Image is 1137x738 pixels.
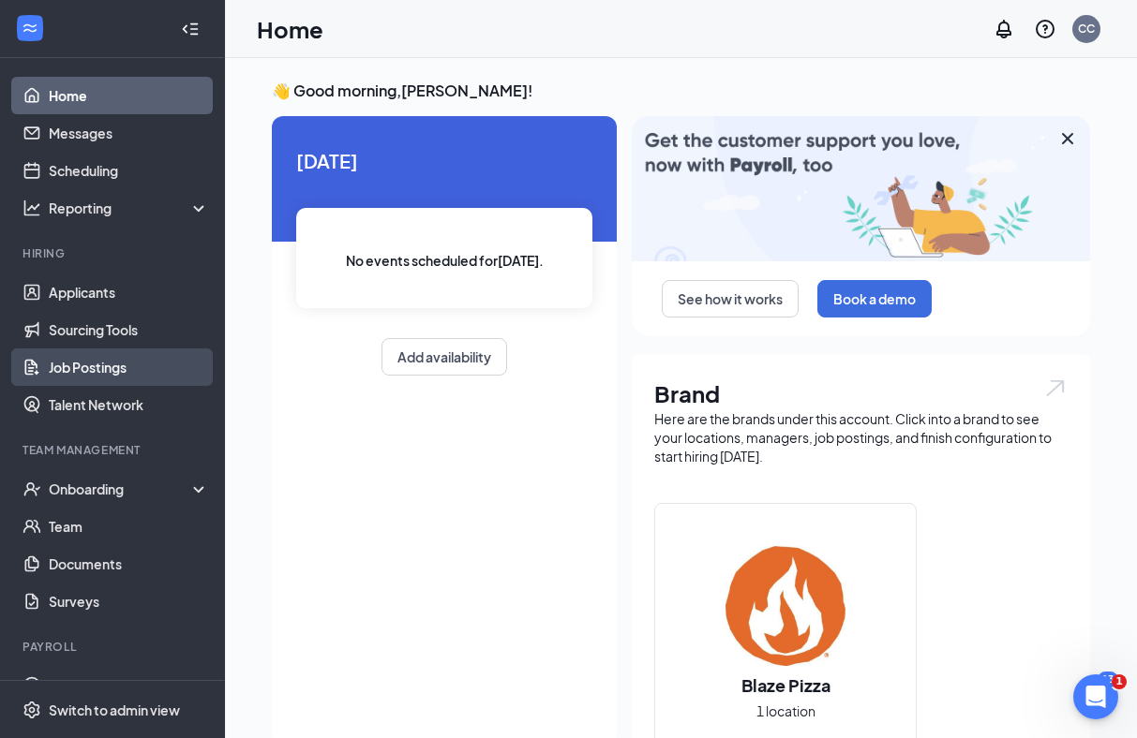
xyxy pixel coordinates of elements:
[1098,672,1118,687] div: 13
[272,81,1090,101] h3: 👋 Good morning, [PERSON_NAME] !
[662,280,799,317] button: See how it works
[1056,127,1079,150] svg: Cross
[993,18,1015,40] svg: Notifications
[257,13,323,45] h1: Home
[49,273,209,311] a: Applicants
[49,311,209,348] a: Sourcing Tools
[654,377,1068,409] h1: Brand
[22,442,205,458] div: Team Management
[22,480,41,498] svg: UserCheck
[22,639,205,655] div: Payroll
[817,280,932,317] button: Book a demo
[49,480,193,498] div: Onboarding
[181,20,200,38] svg: Collapse
[22,701,41,719] svg: Settings
[381,338,507,376] button: Add availability
[1034,18,1056,40] svg: QuestionInfo
[1112,674,1127,689] span: 1
[49,114,209,152] a: Messages
[22,245,205,261] div: Hiring
[21,19,39,37] svg: WorkstreamLogo
[49,152,209,189] a: Scheduling
[756,701,815,721] span: 1 location
[49,386,209,423] a: Talent Network
[49,667,209,704] a: PayrollCrown
[49,583,209,620] a: Surveys
[49,701,180,719] div: Switch to admin view
[654,409,1068,465] div: Here are the brands under this account. Click into a brand to see your locations, managers, job p...
[1078,21,1095,37] div: CC
[726,546,845,666] img: Blaze Pizza
[49,77,209,114] a: Home
[346,250,544,271] span: No events scheduled for [DATE] .
[49,545,209,583] a: Documents
[723,673,849,697] h2: Blaze Pizza
[1043,377,1068,399] img: open.6027fd2a22e1237b5b06.svg
[296,146,592,175] span: [DATE]
[632,116,1090,261] img: payroll-large.gif
[49,348,209,386] a: Job Postings
[22,199,41,217] svg: Analysis
[1073,674,1118,719] iframe: Intercom live chat
[49,508,209,545] a: Team
[49,199,210,217] div: Reporting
